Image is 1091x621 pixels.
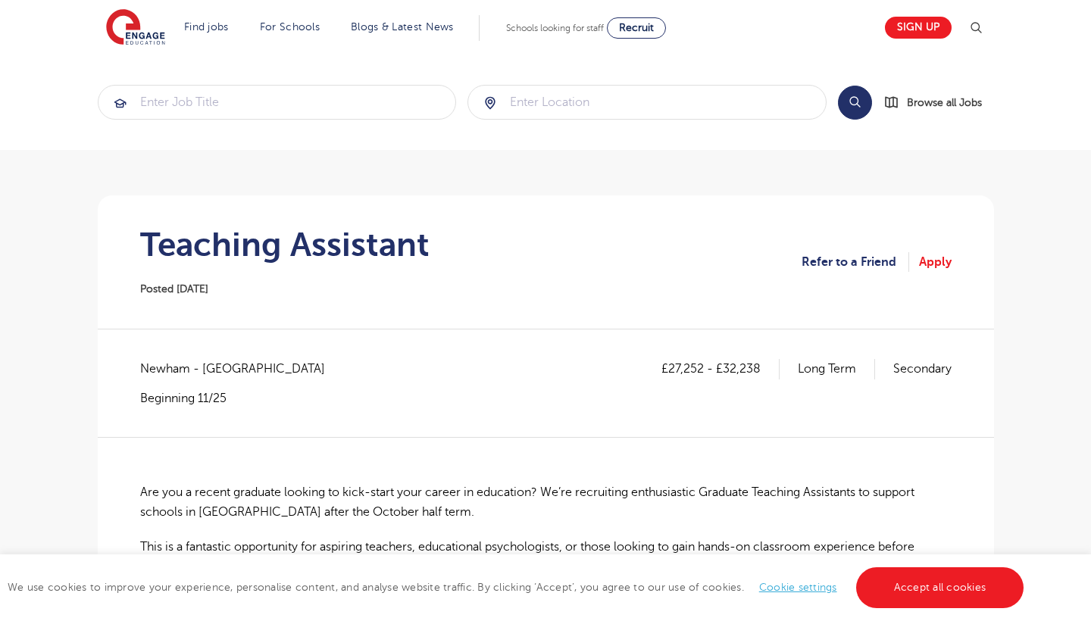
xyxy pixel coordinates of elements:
p: This is a fantastic opportunity for aspiring teachers, educational psychologists, or those lookin... [140,537,952,577]
span: Browse all Jobs [907,94,982,111]
img: Engage Education [106,9,165,47]
a: Cookie settings [759,582,837,593]
a: Blogs & Latest News [351,21,454,33]
p: Secondary [893,359,952,379]
span: We use cookies to improve your experience, personalise content, and analyse website traffic. By c... [8,582,1027,593]
a: Find jobs [184,21,229,33]
a: For Schools [260,21,320,33]
div: Submit [467,85,827,120]
input: Submit [98,86,456,119]
span: Schools looking for staff [506,23,604,33]
span: Posted [DATE] [140,283,208,295]
a: Accept all cookies [856,567,1024,608]
p: Beginning 11/25 [140,390,340,407]
input: Submit [468,86,826,119]
span: Newham - [GEOGRAPHIC_DATA] [140,359,340,379]
h1: Teaching Assistant [140,226,430,264]
p: Long Term [798,359,875,379]
a: Recruit [607,17,666,39]
a: Sign up [885,17,952,39]
div: Submit [98,85,457,120]
a: Apply [919,252,952,272]
button: Search [838,86,872,120]
p: Are you a recent graduate looking to kick-start your career in education? We’re recruiting enthus... [140,482,952,523]
p: £27,252 - £32,238 [661,359,780,379]
a: Browse all Jobs [884,94,994,111]
span: Recruit [619,22,654,33]
a: Refer to a Friend [802,252,909,272]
